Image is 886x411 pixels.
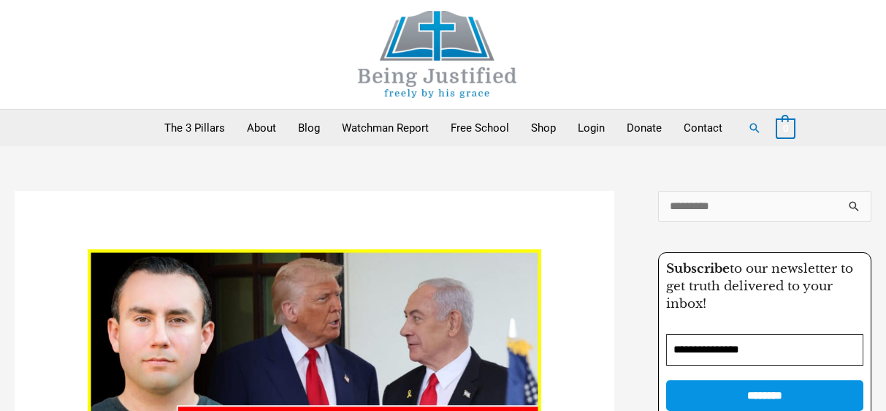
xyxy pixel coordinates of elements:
[748,121,761,135] a: Search button
[666,261,853,312] span: to our newsletter to get truth delivered to your inbox!
[520,110,567,146] a: Shop
[567,110,616,146] a: Login
[776,121,795,135] a: View Shopping Cart, empty
[666,261,730,276] strong: Subscribe
[236,110,287,146] a: About
[783,123,788,134] span: 0
[153,110,236,146] a: The 3 Pillars
[440,110,520,146] a: Free School
[153,110,733,146] nav: Primary Site Navigation
[287,110,331,146] a: Blog
[673,110,733,146] a: Contact
[616,110,673,146] a: Donate
[666,334,863,366] input: Email Address *
[328,11,547,98] img: Being Justified
[331,110,440,146] a: Watchman Report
